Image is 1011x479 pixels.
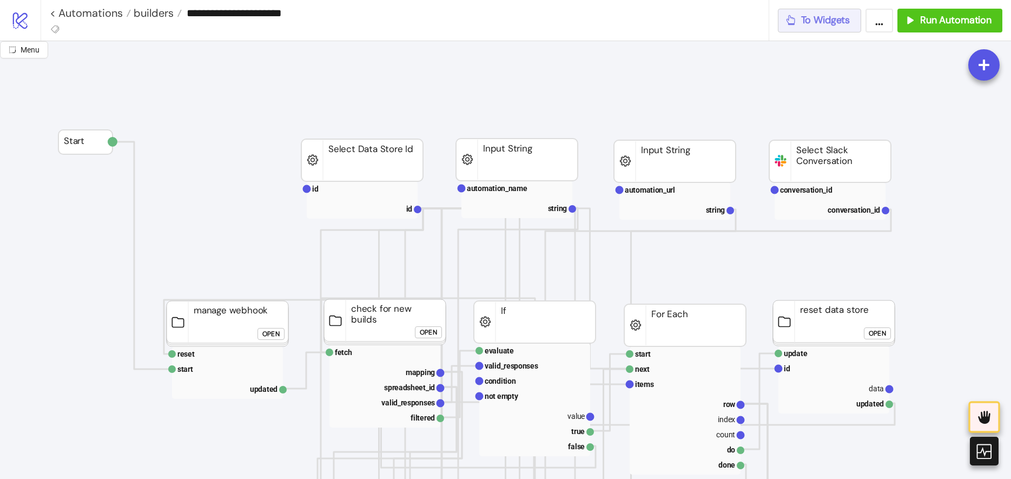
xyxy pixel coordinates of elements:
text: conversation_id [828,206,880,214]
text: data [869,384,884,393]
span: Menu [21,45,39,54]
span: builders [131,6,174,20]
text: valid_responses [485,362,538,370]
div: Open [420,326,437,339]
text: value [567,412,585,421]
a: < Automations [50,8,131,18]
text: valid_responses [381,398,435,407]
text: items [635,380,654,389]
text: string [706,206,725,214]
text: next [635,365,650,373]
text: id [312,185,319,193]
text: condition [485,377,516,385]
button: To Widgets [778,9,862,32]
span: Run Automation [920,14,992,27]
button: ... [865,9,893,32]
text: reset [177,350,195,358]
text: mapping [406,368,435,377]
text: conversation_id [780,186,832,194]
text: index [718,415,735,424]
text: not empty [485,392,519,401]
text: automation_url [625,186,675,194]
text: update [784,349,808,358]
span: radius-bottomright [9,46,16,54]
div: Open [262,328,280,340]
button: Open [415,326,442,338]
text: row [723,400,736,409]
button: Open [864,327,891,339]
text: fetch [335,348,352,357]
a: builders [131,8,182,18]
text: evaluate [485,346,514,355]
text: start [635,350,651,358]
text: start [177,365,193,373]
text: id [406,205,413,213]
text: count [716,430,735,439]
text: spreadsheet_id [384,383,435,392]
text: automation_name [467,184,527,193]
div: Open [869,327,886,340]
button: Open [257,328,285,340]
button: Run Automation [897,9,1002,32]
text: id [784,364,790,373]
text: string [548,204,567,213]
span: To Widgets [801,14,850,27]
